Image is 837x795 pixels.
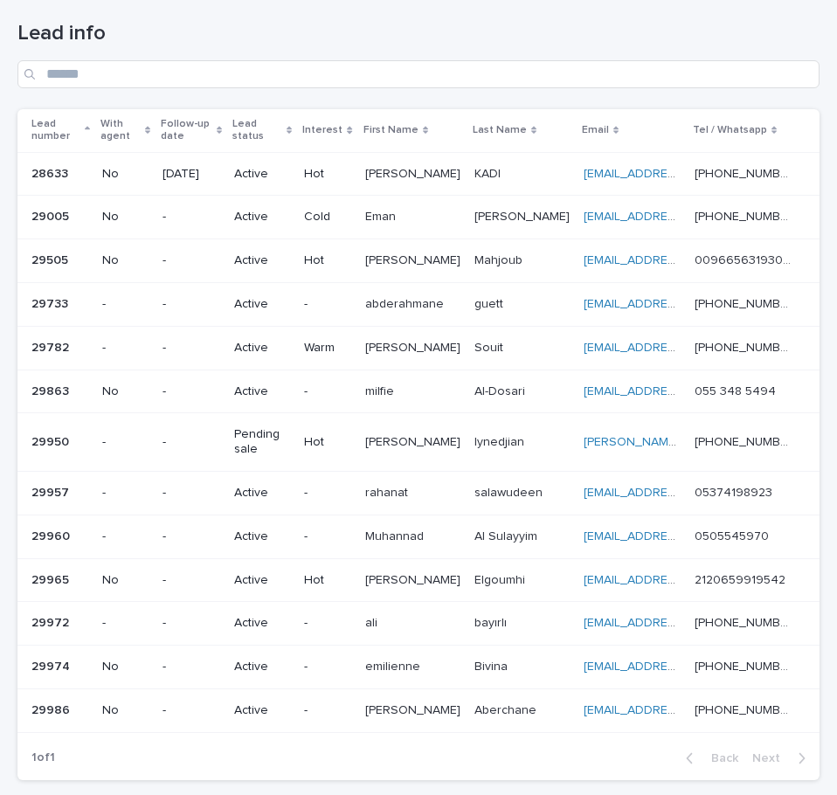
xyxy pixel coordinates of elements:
[695,381,779,399] p: ‭055 348 5494‬
[234,573,290,588] p: Active
[304,573,350,588] p: Hot
[474,526,541,544] p: Al Sulayyim
[234,427,290,457] p: Pending sale
[695,250,795,268] p: 00966563193063
[365,250,464,268] p: [PERSON_NAME]
[695,163,795,182] p: [PHONE_NUMBER]
[102,253,149,268] p: No
[584,530,781,543] a: [EMAIL_ADDRESS][DOMAIN_NAME]
[163,616,220,631] p: -
[102,297,149,312] p: -
[31,114,80,147] p: Lead number
[163,660,220,674] p: -
[365,656,424,674] p: emilienne
[584,254,781,266] a: [EMAIL_ADDRESS][DOMAIN_NAME]
[304,529,350,544] p: -
[584,342,781,354] a: [EMAIL_ADDRESS][DOMAIN_NAME]
[31,206,73,225] p: 29005
[695,432,795,450] p: [PHONE_NUMBER]
[474,612,510,631] p: bayırlı
[695,337,795,356] p: [PHONE_NUMBER]
[304,167,350,182] p: Hot
[234,486,290,501] p: Active
[102,486,149,501] p: -
[17,688,820,732] tr: 2998629986 No-Active-[PERSON_NAME][PERSON_NAME] AberchaneAberchane [EMAIL_ADDRESS][DOMAIN_NAME] [...
[102,703,149,718] p: No
[304,384,350,399] p: -
[102,341,149,356] p: -
[232,114,282,147] p: Lead status
[234,660,290,674] p: Active
[695,570,789,588] p: 2120659919542
[100,114,140,147] p: With agent
[31,656,73,674] p: 29974
[474,432,528,450] p: Iynedjian
[365,294,447,312] p: abderahmane
[365,206,399,225] p: Eman
[701,752,738,764] span: Back
[31,163,72,182] p: 28633
[234,167,290,182] p: Active
[17,196,820,239] tr: 2900529005 No-ActiveColdEmanEman [PERSON_NAME][PERSON_NAME] [EMAIL_ADDRESS][PERSON_NAME][DOMAIN_N...
[474,206,573,225] p: [PERSON_NAME]
[365,700,464,718] p: [PERSON_NAME]
[31,570,73,588] p: 29965
[163,210,220,225] p: -
[365,337,464,356] p: [PERSON_NAME]
[17,60,820,88] input: Search
[365,612,381,631] p: ali
[163,167,220,182] p: [DATE]
[304,703,350,718] p: -
[474,381,529,399] p: Al-Dosari
[474,294,507,312] p: guett
[584,487,781,499] a: [EMAIL_ADDRESS][DOMAIN_NAME]
[102,435,149,450] p: -
[584,704,781,716] a: [EMAIL_ADDRESS][DOMAIN_NAME]
[695,206,795,225] p: [PHONE_NUMBER]
[163,253,220,268] p: -
[695,656,795,674] p: [PHONE_NUMBER]
[304,435,350,450] p: Hot
[234,210,290,225] p: Active
[17,152,820,196] tr: 2863328633 No[DATE]ActiveHot[PERSON_NAME][PERSON_NAME] KADIKADI [EMAIL_ADDRESS][DOMAIN_NAME] [PHO...
[163,297,220,312] p: -
[304,660,350,674] p: -
[304,297,350,312] p: -
[31,250,72,268] p: 29505
[752,752,791,764] span: Next
[163,486,220,501] p: -
[304,616,350,631] p: -
[31,337,73,356] p: 29782
[304,253,350,268] p: Hot
[102,660,149,674] p: No
[474,337,507,356] p: Souit
[17,515,820,558] tr: 2996029960 --Active-MuhannadMuhannad Al SulayyimAl Sulayyim [EMAIL_ADDRESS][DOMAIN_NAME] 05055459...
[302,121,342,140] p: Interest
[584,617,781,629] a: [EMAIL_ADDRESS][DOMAIN_NAME]
[365,432,464,450] p: Alexan Agatino
[695,526,772,544] p: 0505545970
[17,282,820,326] tr: 2973329733 --Active-abderahmaneabderahmane guettguett [EMAIL_ADDRESS][DOMAIN_NAME] [PHONE_NUMBER]...
[234,341,290,356] p: Active
[473,121,527,140] p: Last Name
[584,574,781,586] a: [EMAIL_ADDRESS][DOMAIN_NAME]
[234,616,290,631] p: Active
[365,570,464,588] p: [PERSON_NAME]
[163,573,220,588] p: -
[695,482,776,501] p: 05374198923
[304,210,350,225] p: Cold
[163,703,220,718] p: -
[102,573,149,588] p: No
[234,253,290,268] p: Active
[365,381,398,399] p: milfie
[474,656,511,674] p: Bivina
[163,384,220,399] p: -
[584,298,781,310] a: [EMAIL_ADDRESS][DOMAIN_NAME]
[17,471,820,515] tr: 2995729957 --Active-rahanatrahanat salawudeensalawudeen [EMAIL_ADDRESS][DOMAIN_NAME] 053741989230...
[365,482,412,501] p: rahanat
[582,121,609,140] p: Email
[474,700,540,718] p: Aberchane
[474,482,546,501] p: salawudeen
[31,526,73,544] p: 29960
